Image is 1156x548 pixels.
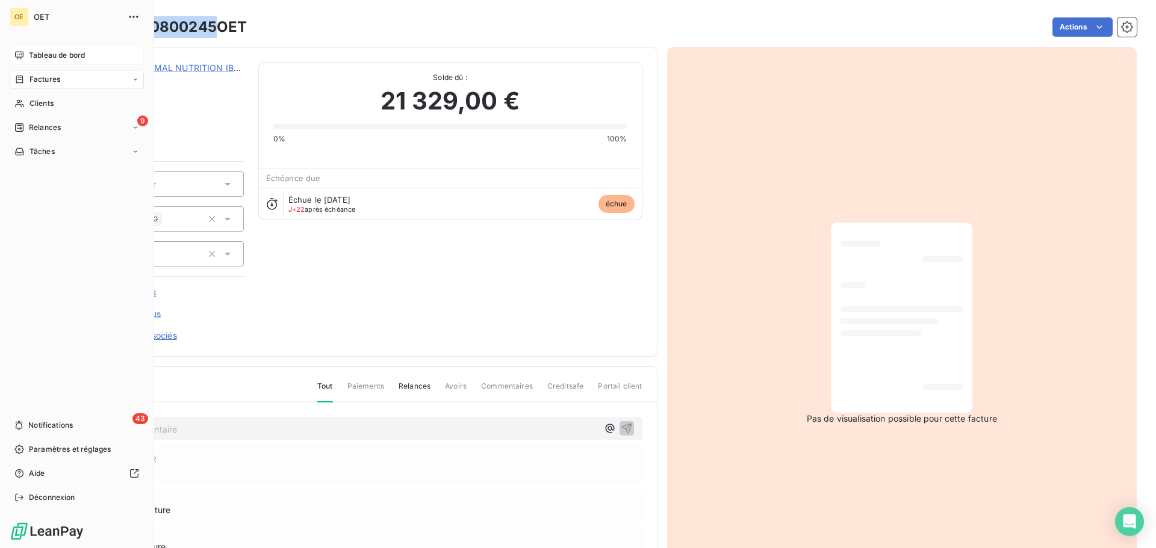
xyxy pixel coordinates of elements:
span: J+22 [288,205,305,214]
span: Tâches [30,146,55,157]
div: Open Intercom Messenger [1115,507,1144,536]
span: Factures [30,74,60,85]
span: Notifications [28,420,73,431]
button: Actions [1052,17,1113,37]
span: Solde dû : [273,72,627,83]
span: Creditsafe [547,381,584,401]
span: Pas de visualisation possible pour cette facture [807,413,997,425]
a: NUTRECO ANIMAL NUTRITION IBERI [95,63,247,73]
span: Échéance due [266,173,321,183]
span: Tout [317,381,333,402]
span: OET [34,12,120,22]
span: 100% [607,134,627,144]
span: Relances [29,122,61,133]
span: Relances [399,381,430,401]
span: Échue le [DATE] [288,195,350,205]
span: Portail client [598,381,642,401]
span: Tableau de bord [29,50,85,61]
div: OE [10,7,29,26]
span: Commentaires [481,381,533,401]
a: Aide [10,464,144,483]
span: Paramètres et réglages [29,444,111,455]
span: 0% [273,134,285,144]
span: Aide [29,468,45,479]
img: Logo LeanPay [10,522,84,541]
span: 9 [137,115,148,126]
span: 43 [132,413,148,424]
span: Paiements [347,381,384,401]
span: 21 329,00 € [381,83,520,119]
span: Déconnexion [29,492,75,503]
span: Clients [30,98,54,109]
span: CNUTRECOF [95,76,244,86]
span: échue [598,195,635,213]
h3: 20250800245OET [113,16,247,38]
span: après échéance [288,206,356,213]
span: Avoirs [445,381,467,401]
